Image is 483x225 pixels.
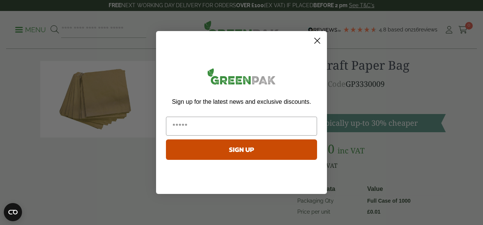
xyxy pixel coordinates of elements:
[4,203,22,221] button: Open CMP widget
[166,139,317,160] button: SIGN UP
[166,117,317,136] input: Email
[311,34,324,47] button: Close dialog
[166,65,317,91] img: greenpak_logo
[172,98,311,105] span: Sign up for the latest news and exclusive discounts.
